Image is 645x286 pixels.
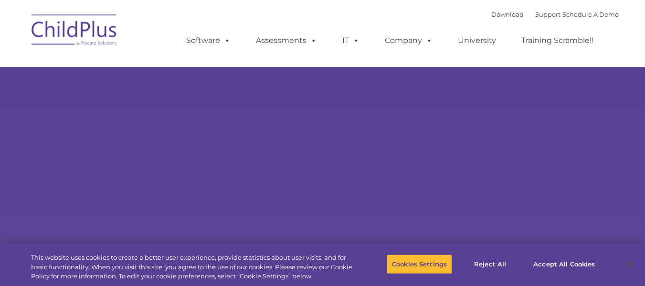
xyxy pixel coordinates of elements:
button: Cookies Settings [387,254,452,274]
a: Training Scramble!! [512,31,603,50]
a: Download [491,11,524,18]
a: Assessments [246,31,327,50]
button: Close [619,254,640,275]
button: Accept All Cookies [528,254,600,274]
div: This website uses cookies to create a better user experience, provide statistics about user visit... [31,253,355,281]
a: Company [375,31,442,50]
button: Reject All [460,254,520,274]
img: ChildPlus by Procare Solutions [27,8,122,55]
a: IT [333,31,369,50]
a: Support [535,11,560,18]
font: | [491,11,619,18]
a: Software [177,31,240,50]
a: University [448,31,506,50]
a: Schedule A Demo [562,11,619,18]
